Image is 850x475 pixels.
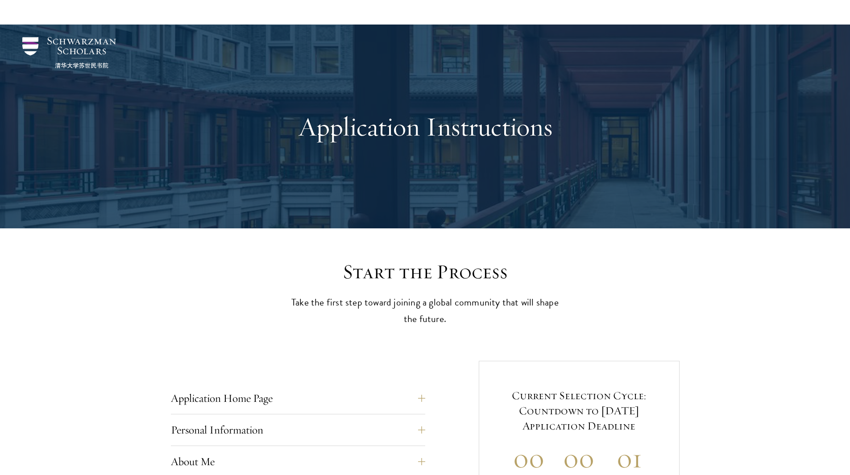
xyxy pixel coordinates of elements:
[504,388,655,434] h5: Current Selection Cycle: Countdown to [DATE] Application Deadline
[171,451,425,472] button: About Me
[271,111,579,143] h1: Application Instructions
[171,388,425,409] button: Application Home Page
[504,442,554,475] h2: 00
[22,37,116,68] img: Schwarzman Scholars
[604,442,655,475] h2: 01
[554,442,604,475] h2: 00
[287,260,564,285] h2: Start the Process
[171,419,425,441] button: Personal Information
[287,294,564,327] p: Take the first step toward joining a global community that will shape the future.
